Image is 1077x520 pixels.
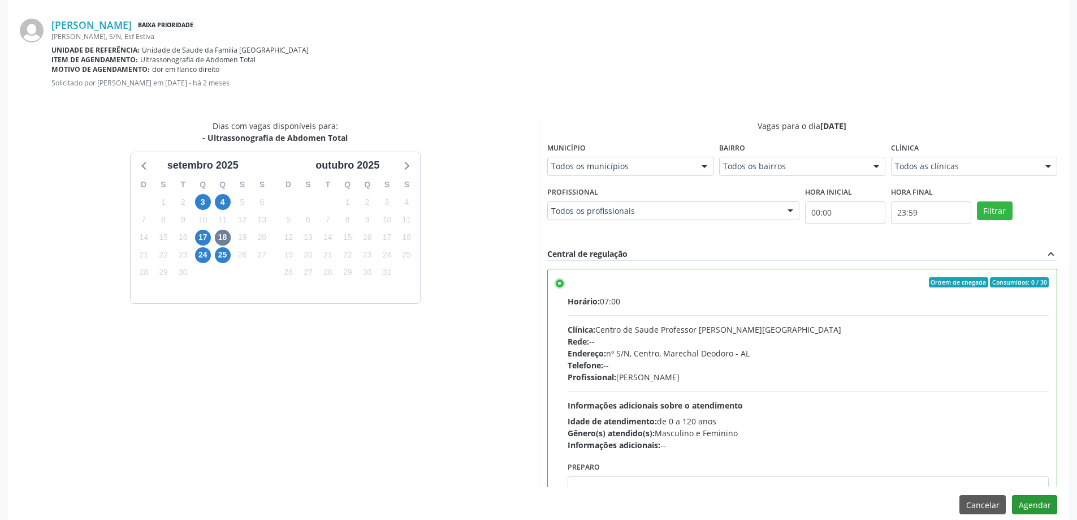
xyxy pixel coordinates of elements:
span: terça-feira, 7 de outubro de 2025 [320,212,336,227]
div: S [397,176,417,194]
p: Solicitado por [PERSON_NAME] em [DATE] - há 2 meses [51,78,1057,88]
span: sexta-feira, 17 de outubro de 2025 [379,230,395,246]
span: quinta-feira, 2 de outubro de 2025 [360,194,375,210]
span: Baixa Prioridade [136,19,196,31]
div: 07:00 [568,295,1049,307]
span: domingo, 26 de outubro de 2025 [280,265,296,281]
div: Q [357,176,377,194]
span: Todos os profissionais [551,205,776,217]
span: segunda-feira, 29 de setembro de 2025 [155,265,171,281]
div: de 0 a 120 anos [568,415,1049,427]
span: sábado, 6 de setembro de 2025 [254,194,270,210]
button: Cancelar [959,495,1006,514]
span: segunda-feira, 1 de setembro de 2025 [155,194,171,210]
div: S [232,176,252,194]
div: S [377,176,397,194]
span: domingo, 28 de setembro de 2025 [136,265,152,281]
div: Vagas para o dia [547,120,1058,132]
span: segunda-feira, 22 de setembro de 2025 [155,247,171,263]
label: Hora inicial [805,184,852,201]
span: Informações adicionais: [568,440,660,450]
div: Masculino e Feminino [568,427,1049,439]
label: Município [547,140,586,157]
span: sexta-feira, 31 de outubro de 2025 [379,265,395,281]
div: -- [568,359,1049,371]
label: Preparo [568,459,600,476]
div: S [299,176,318,194]
span: Endereço: [568,348,606,359]
span: terça-feira, 14 de outubro de 2025 [320,230,336,246]
div: T [173,176,193,194]
span: domingo, 14 de setembro de 2025 [136,230,152,246]
span: Todos os bairros [723,161,862,172]
div: S [154,176,174,194]
input: Selecione o horário [805,201,885,224]
b: Motivo de agendamento: [51,65,150,74]
a: [PERSON_NAME] [51,19,132,31]
div: Q [193,176,213,194]
span: quinta-feira, 18 de setembro de 2025 [215,230,231,246]
i: expand_less [1045,248,1057,260]
span: quarta-feira, 24 de setembro de 2025 [195,247,211,263]
span: sexta-feira, 26 de setembro de 2025 [234,247,250,263]
span: Ordem de chegada [929,277,988,287]
div: -- [568,336,1049,347]
span: sexta-feira, 19 de setembro de 2025 [234,230,250,246]
span: terça-feira, 16 de setembro de 2025 [175,230,191,246]
span: Clínica: [568,324,595,335]
span: sábado, 18 de outubro de 2025 [399,230,414,246]
div: [PERSON_NAME] [568,371,1049,383]
input: Selecione o horário [891,201,971,224]
span: domingo, 5 de outubro de 2025 [280,212,296,227]
label: Clínica [891,140,919,157]
span: Ultrassonografia de Abdomen Total [140,55,256,65]
span: domingo, 12 de outubro de 2025 [280,230,296,246]
div: outubro 2025 [311,158,384,173]
div: -- [568,439,1049,451]
span: terça-feira, 23 de setembro de 2025 [175,247,191,263]
span: sexta-feira, 24 de outubro de 2025 [379,247,395,263]
span: quarta-feira, 8 de outubro de 2025 [340,212,356,227]
span: terça-feira, 9 de setembro de 2025 [175,212,191,227]
span: quinta-feira, 23 de outubro de 2025 [360,247,375,263]
span: quinta-feira, 11 de setembro de 2025 [215,212,231,227]
span: terça-feira, 21 de outubro de 2025 [320,247,336,263]
span: terça-feira, 28 de outubro de 2025 [320,265,336,281]
span: [DATE] [820,121,846,131]
span: quinta-feira, 30 de outubro de 2025 [360,265,375,281]
div: D [134,176,154,194]
div: Central de regulação [547,248,628,260]
div: setembro 2025 [163,158,243,173]
span: quinta-feira, 4 de setembro de 2025 [215,194,231,210]
span: quarta-feira, 1 de outubro de 2025 [340,194,356,210]
span: quarta-feira, 29 de outubro de 2025 [340,265,356,281]
span: quarta-feira, 10 de setembro de 2025 [195,212,211,227]
span: domingo, 21 de setembro de 2025 [136,247,152,263]
span: sábado, 13 de setembro de 2025 [254,212,270,227]
span: domingo, 7 de setembro de 2025 [136,212,152,227]
button: Filtrar [977,201,1013,221]
div: D [279,176,299,194]
span: segunda-feira, 13 de outubro de 2025 [300,230,316,246]
span: dor em flanco direito [152,65,219,74]
span: Profissional: [568,372,616,383]
span: sexta-feira, 12 de setembro de 2025 [234,212,250,227]
button: Agendar [1012,495,1057,514]
span: Todos as clínicas [895,161,1034,172]
span: quarta-feira, 15 de outubro de 2025 [340,230,356,246]
label: Bairro [719,140,745,157]
span: sexta-feira, 10 de outubro de 2025 [379,212,395,227]
span: sábado, 25 de outubro de 2025 [399,247,414,263]
img: img [20,19,44,42]
span: quinta-feira, 16 de outubro de 2025 [360,230,375,246]
span: Rede: [568,336,589,347]
span: sábado, 27 de setembro de 2025 [254,247,270,263]
div: - Ultrassonografia de Abdomen Total [202,132,348,144]
span: quarta-feira, 3 de setembro de 2025 [195,194,211,210]
span: quarta-feira, 22 de outubro de 2025 [340,247,356,263]
label: Hora final [891,184,933,201]
span: Horário: [568,296,600,307]
span: quinta-feira, 9 de outubro de 2025 [360,212,375,227]
div: Dias com vagas disponíveis para: [202,120,348,144]
span: Telefone: [568,360,603,371]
